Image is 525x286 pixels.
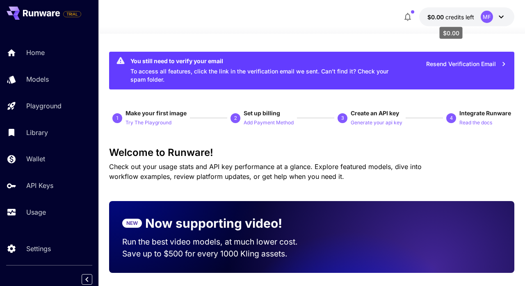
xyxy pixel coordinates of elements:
[122,248,299,260] p: Save up to $500 for every 1000 Kling assets.
[116,114,119,122] p: 1
[26,74,49,84] p: Models
[481,11,493,23] div: MF
[109,147,514,158] h3: Welcome to Runware!
[351,117,402,127] button: Generate your api key
[130,54,402,87] div: To access all features, click the link in the verification email we sent. Can’t find it? Check yo...
[130,57,402,65] div: You still need to verify your email
[445,14,474,21] span: credits left
[126,220,138,227] p: NEW
[26,128,48,137] p: Library
[26,181,53,190] p: API Keys
[26,244,51,254] p: Settings
[126,110,187,117] span: Make your first image
[440,27,463,39] div: $0.00
[64,11,81,17] span: TRIAL
[351,110,399,117] span: Create an API key
[341,114,344,122] p: 3
[244,119,294,127] p: Add Payment Method
[459,110,511,117] span: Integrate Runware
[82,274,92,285] button: Collapse sidebar
[122,236,299,248] p: Run the best video models, at much lower cost.
[427,13,474,21] div: $0.00
[427,14,445,21] span: $0.00
[26,207,46,217] p: Usage
[26,48,45,57] p: Home
[459,119,492,127] p: Read the docs
[419,7,514,26] button: $0.00MF
[145,214,282,233] p: Now supporting video!
[422,56,511,73] button: Resend Verification Email
[26,101,62,111] p: Playground
[126,119,171,127] p: Try The Playground
[109,162,422,181] span: Check out your usage stats and API key performance at a glance. Explore featured models, dive int...
[26,154,45,164] p: Wallet
[63,9,81,19] span: Add your payment card to enable full platform functionality.
[244,117,294,127] button: Add Payment Method
[244,110,280,117] span: Set up billing
[126,117,171,127] button: Try The Playground
[351,119,402,127] p: Generate your api key
[459,117,492,127] button: Read the docs
[234,114,237,122] p: 2
[450,114,453,122] p: 4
